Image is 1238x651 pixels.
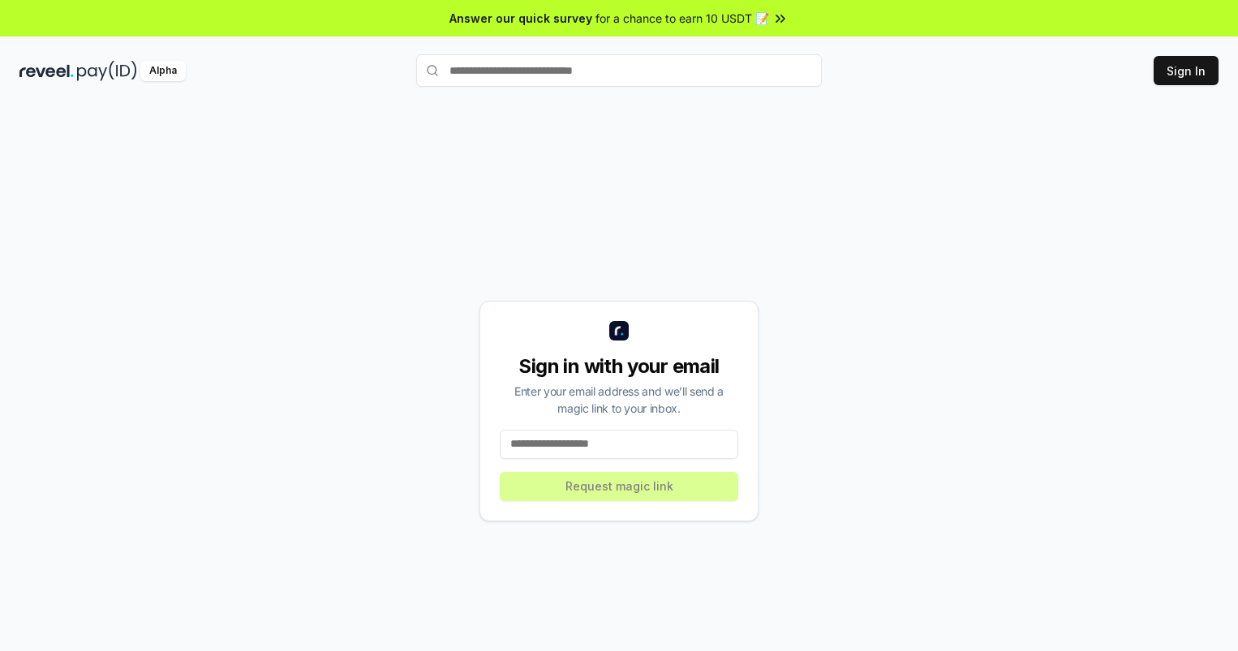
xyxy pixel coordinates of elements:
span: Answer our quick survey [449,10,592,27]
img: logo_small [609,321,629,340]
div: Sign in with your email [500,353,738,379]
img: reveel_dark [19,61,74,81]
button: Sign In [1154,56,1219,85]
div: Alpha [140,61,186,81]
div: Enter your email address and we’ll send a magic link to your inbox. [500,383,738,417]
img: pay_id [77,61,137,81]
span: for a chance to earn 10 USDT 📝 [595,10,769,27]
